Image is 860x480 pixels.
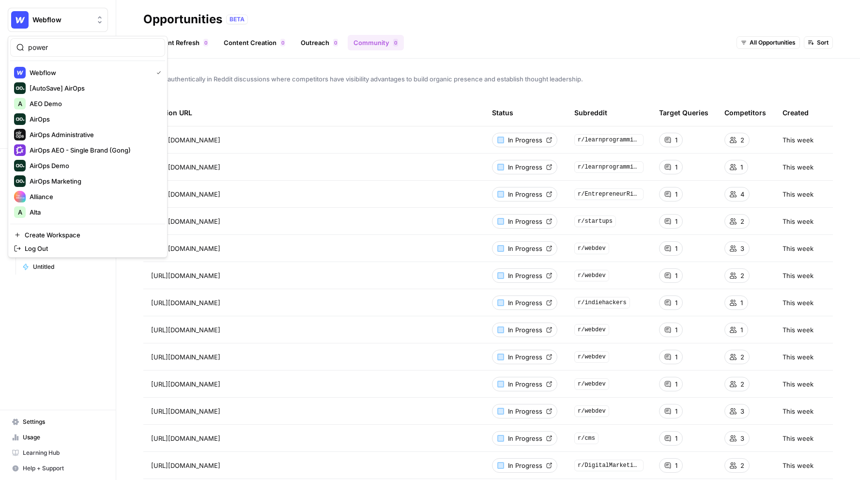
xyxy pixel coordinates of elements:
[508,434,542,443] span: In Progress
[14,160,26,171] img: AirOps Demo Logo
[783,189,814,199] span: This week
[25,244,157,253] span: Log Out
[492,295,557,310] a: In Progress
[151,298,220,308] span: [URL][DOMAIN_NAME]
[295,35,344,50] a: Outreach0
[30,130,157,139] span: AirOps Administrative
[492,268,557,283] a: In Progress
[14,191,26,202] img: Alliance Logo
[740,189,744,199] span: 4
[492,431,557,446] a: In Progress
[492,99,513,126] div: Status
[508,135,542,145] span: In Progress
[30,207,157,217] span: Alta
[783,434,814,443] span: This week
[675,162,677,172] span: 1
[348,35,404,50] a: Community0
[151,271,220,280] span: [URL][DOMAIN_NAME]
[675,189,677,199] span: 1
[783,271,814,280] span: This week
[574,161,644,173] span: r/learnprogramming
[33,263,104,271] span: Untitled
[32,15,91,25] span: Webflow
[740,325,743,335] span: 1
[394,39,397,46] span: 0
[783,99,809,126] div: Created
[740,271,744,280] span: 2
[30,192,157,201] span: Alliance
[143,12,222,27] div: Opportunities
[740,406,744,416] span: 3
[574,324,609,336] span: r/webdev
[574,216,616,227] span: r/startups
[740,217,744,226] span: 2
[675,352,677,362] span: 1
[574,134,644,146] span: r/learnprogramming
[675,461,677,470] span: 1
[143,35,214,50] a: Content Refresh0
[18,259,108,275] a: Untitled
[783,406,814,416] span: This week
[508,217,542,226] span: In Progress
[740,244,744,253] span: 3
[740,135,744,145] span: 2
[574,351,609,363] span: r/webdev
[151,189,220,199] span: [URL][DOMAIN_NAME]
[508,162,542,172] span: In Progress
[508,271,542,280] span: In Progress
[737,36,800,49] button: All Opportunities
[25,230,157,240] span: Create Workspace
[8,445,108,461] a: Learning Hub
[492,404,557,418] a: In Progress
[740,162,743,172] span: 1
[8,461,108,476] button: Help + Support
[750,38,796,47] span: All Opportunities
[14,113,26,125] img: AirOps Logo
[804,36,833,49] button: Sort
[8,430,108,445] a: Usage
[783,244,814,253] span: This week
[492,458,557,473] a: In Progress
[23,418,104,426] span: Settings
[492,323,557,337] a: In Progress
[151,244,220,253] span: [URL][DOMAIN_NAME]
[492,187,557,201] a: In Progress
[574,188,644,200] span: r/EntrepreneurRideAlong
[508,298,542,308] span: In Progress
[333,39,338,46] div: 0
[8,414,108,430] a: Settings
[574,433,599,444] span: r/cms
[740,352,744,362] span: 2
[204,39,207,46] span: 0
[740,379,744,389] span: 2
[675,217,677,226] span: 1
[151,217,220,226] span: [URL][DOMAIN_NAME]
[724,99,766,126] div: Competitors
[151,325,220,335] span: [URL][DOMAIN_NAME]
[280,39,285,46] div: 0
[492,350,557,364] a: In Progress
[574,243,609,254] span: r/webdev
[574,405,609,417] span: r/webdev
[218,35,291,50] a: Content Creation0
[14,175,26,187] img: AirOps Marketing Logo
[508,325,542,335] span: In Progress
[30,176,157,186] span: AirOps Marketing
[10,242,165,255] a: Log Out
[203,39,208,46] div: 0
[151,162,220,172] span: [URL][DOMAIN_NAME]
[659,99,708,126] div: Target Queries
[675,271,677,280] span: 1
[14,129,26,140] img: AirOps Administrative Logo
[23,464,104,473] span: Help + Support
[393,39,398,46] div: 0
[30,114,157,124] span: AirOps
[151,434,220,443] span: [URL][DOMAIN_NAME]
[508,352,542,362] span: In Progress
[508,461,542,470] span: In Progress
[11,11,29,29] img: Webflow Logo
[8,8,108,32] button: Workspace: Webflow
[817,38,829,47] span: Sort
[508,379,542,389] span: In Progress
[508,406,542,416] span: In Progress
